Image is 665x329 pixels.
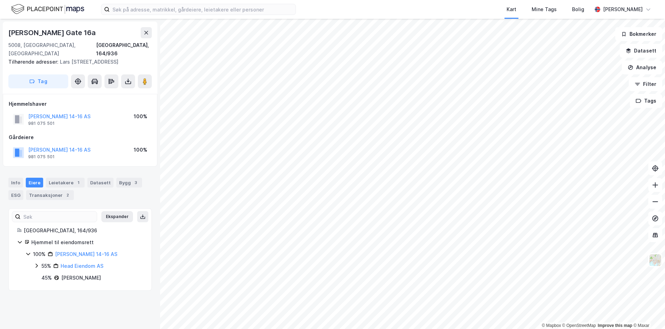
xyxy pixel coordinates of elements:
[8,190,23,200] div: ESG
[24,226,143,235] div: [GEOGRAPHIC_DATA], 164/936
[532,5,557,14] div: Mine Tags
[11,3,84,15] img: logo.f888ab2527a4732fd821a326f86c7f29.svg
[572,5,584,14] div: Bolig
[61,274,101,282] div: [PERSON_NAME]
[8,178,23,187] div: Info
[28,154,55,160] div: 981 075 501
[55,251,117,257] a: [PERSON_NAME] 14-16 AS
[64,192,71,199] div: 2
[8,58,146,66] div: Lars [STREET_ADDRESS]
[61,263,103,269] a: Head Eiendom AS
[9,100,151,108] div: Hjemmelshaver
[9,133,151,142] div: Gårdeiere
[598,323,632,328] a: Improve this map
[649,254,662,267] img: Z
[629,77,662,91] button: Filter
[134,112,147,121] div: 100%
[26,190,74,200] div: Transaksjoner
[116,178,142,187] div: Bygg
[28,121,55,126] div: 981 075 501
[622,61,662,74] button: Analyse
[33,250,46,258] div: 100%
[615,27,662,41] button: Bokmerker
[75,179,82,186] div: 1
[562,323,596,328] a: OpenStreetMap
[507,5,516,14] div: Kart
[41,274,52,282] div: 45%
[620,44,662,58] button: Datasett
[31,238,143,247] div: Hjemmel til eiendomsrett
[87,178,114,187] div: Datasett
[603,5,643,14] div: [PERSON_NAME]
[630,94,662,108] button: Tags
[630,296,665,329] div: Kontrollprogram for chat
[8,27,97,38] div: [PERSON_NAME] Gate 16a
[26,178,43,187] div: Eiere
[110,4,296,15] input: Søk på adresse, matrikkel, gårdeiere, leietakere eller personer
[132,179,139,186] div: 3
[8,74,68,88] button: Tag
[8,41,96,58] div: 5008, [GEOGRAPHIC_DATA], [GEOGRAPHIC_DATA]
[101,211,133,222] button: Ekspander
[21,211,97,222] input: Søk
[134,146,147,154] div: 100%
[46,178,85,187] div: Leietakere
[41,262,51,270] div: 55%
[630,296,665,329] iframe: Chat Widget
[96,41,152,58] div: [GEOGRAPHIC_DATA], 164/936
[8,59,60,65] span: Tilhørende adresser:
[542,323,561,328] a: Mapbox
